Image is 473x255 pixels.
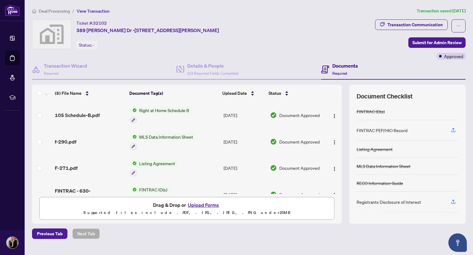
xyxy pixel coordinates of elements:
[357,146,393,153] div: Listing Agreement
[357,163,410,169] div: MLS Data Information Sheet
[332,71,347,76] span: Required
[55,138,76,145] span: f-290.pdf
[32,9,36,13] span: home
[72,228,100,239] button: Next Tab
[279,112,320,119] span: Document Approved
[270,138,277,145] img: Document Status
[93,20,107,26] span: 32102
[187,62,238,69] h4: Details & People
[329,137,339,147] button: Logo
[270,191,277,198] img: Document Status
[32,20,71,49] img: svg%3e
[43,209,330,216] p: Supported files include .PDF, .JPG, .JPEG, .PNG under 25 MB
[332,166,337,171] img: Logo
[332,62,358,69] h4: Documents
[137,133,196,140] span: MLS Data Information Sheet
[357,108,385,115] div: FINTRAC ID(s)
[270,112,277,119] img: Document Status
[127,85,220,102] th: Document Tag(s)
[186,201,221,209] button: Upload Forms
[5,5,20,16] img: logo
[329,163,339,173] button: Logo
[55,187,125,202] span: FINTRAC - 630-[PERSON_NAME].pdf
[130,107,192,123] button: Status IconRight at Home Schedule B
[6,237,18,249] img: Profile Icon
[76,27,219,34] span: 389 [PERSON_NAME] Dr -[STREET_ADDRESS][PERSON_NAME]
[266,85,324,102] th: Status
[187,71,238,76] span: 3/3 Required Fields Completed
[44,62,87,69] h4: Transaction Wizard
[408,37,466,48] button: Submit for Admin Review
[153,201,221,209] span: Drag & Drop or
[220,85,266,102] th: Upload Date
[332,114,337,119] img: Logo
[456,24,461,28] span: ellipsis
[130,107,137,114] img: Status Icon
[137,186,170,193] span: FINTRAC ID(s)
[130,133,196,150] button: Status IconMLS Data Information Sheet
[444,53,463,60] span: Approved
[93,42,95,48] span: -
[55,111,100,119] span: 105 Schedule-B.pdf
[40,197,334,220] span: Drag & Drop orUpload FormsSupported files include .PDF, .JPG, .JPEG, .PNG under25MB
[130,160,178,177] button: Status IconListing Agreement
[279,165,320,171] span: Document Approved
[52,85,127,102] th: (8) File Name
[44,71,59,76] span: Required
[130,186,137,193] img: Status Icon
[55,164,78,172] span: F-271.pdf
[417,7,466,15] article: Transaction saved [DATE]
[448,233,467,252] button: Open asap
[72,7,74,15] li: /
[375,19,448,30] button: Transaction Communication
[130,186,170,203] button: Status IconFINTRAC ID(s)
[221,181,268,208] td: [DATE]
[357,92,413,101] span: Document Checklist
[222,90,247,97] span: Upload Date
[137,160,178,167] span: Listing Agreement
[329,190,339,199] button: Logo
[332,140,337,145] img: Logo
[221,102,268,128] td: [DATE]
[130,160,137,167] img: Status Icon
[76,19,107,27] div: Ticket #:
[412,38,462,48] span: Submit for Admin Review
[332,193,337,198] img: Logo
[387,20,443,30] div: Transaction Communication
[279,138,320,145] span: Document Approved
[221,128,268,155] td: [DATE]
[279,191,320,198] span: Document Approved
[39,8,70,14] span: Deal Processing
[270,165,277,171] img: Document Status
[221,155,268,182] td: [DATE]
[269,90,281,97] span: Status
[357,127,407,134] div: FINTRAC PEP/HIO Record
[130,133,137,140] img: Status Icon
[32,228,67,239] button: Previous Tab
[77,8,110,14] span: View Transaction
[357,199,421,205] div: Registrants Disclosure of Interest
[137,107,192,114] span: Right at Home Schedule B
[76,41,97,49] div: Status:
[55,90,82,97] span: (8) File Name
[37,229,63,239] span: Previous Tab
[329,110,339,120] button: Logo
[357,180,403,186] div: RECO Information Guide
